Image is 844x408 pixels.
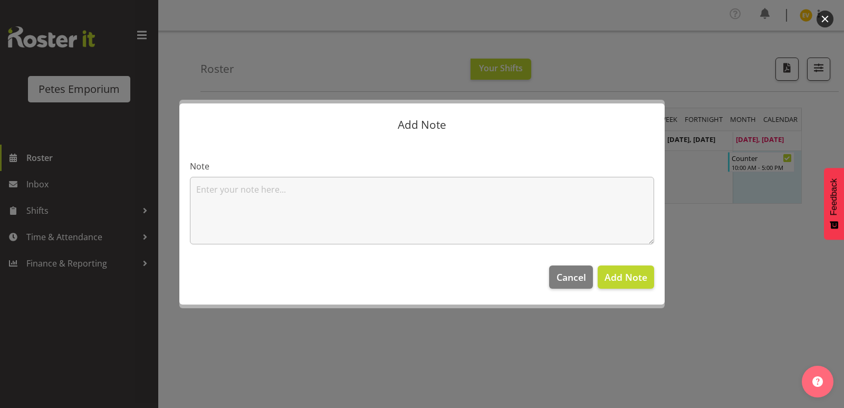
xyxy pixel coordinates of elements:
[190,160,654,173] label: Note
[824,168,844,240] button: Feedback - Show survey
[549,265,592,289] button: Cancel
[598,265,654,289] button: Add Note
[398,117,446,132] span: Add Note
[557,270,586,284] span: Cancel
[605,271,647,283] span: Add Note
[812,376,823,387] img: help-xxl-2.png
[829,178,839,215] span: Feedback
